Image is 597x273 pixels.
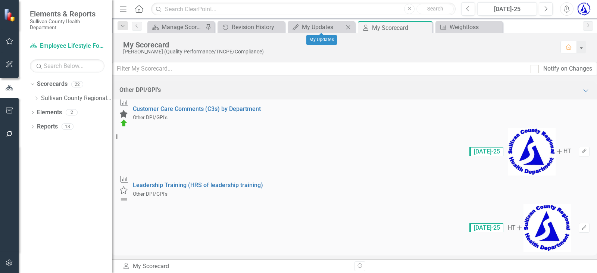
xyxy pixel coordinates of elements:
a: Scorecards [37,80,68,89]
span: Search [427,6,443,12]
a: Revision History [219,22,283,32]
a: Reports [37,122,58,131]
div: [PERSON_NAME] (Quality Performance/TNCPE/Compliance) [123,49,553,55]
div: 2 [66,109,78,116]
input: Search Below... [30,59,104,72]
a: Customer Care Comments (C3s) by Department [133,105,261,112]
div: My Updates [306,35,337,45]
a: Sullivan County Regional Health Department [41,94,112,103]
div: Revision History [232,22,283,32]
button: Search [416,4,454,14]
small: Sullivan County Health Department [30,18,104,31]
div: 22 [71,81,83,87]
small: Other DPI/GPI's [133,191,168,197]
div: My Updates [302,22,344,32]
a: Leadership Training (HRS of leadership training) [133,182,263,189]
div: [DATE]-25 [480,5,534,14]
a: Weightloss [437,22,501,32]
a: Employee Lifestyle Focus [30,42,104,50]
div: HT [508,224,516,232]
img: Not Defined [119,195,128,204]
span: Elements & Reports [30,9,104,18]
div: Manage Scorecards [162,22,203,32]
div: My Scorecard [372,23,431,32]
img: Lynsey Gollehon [523,204,571,252]
div: Notify on Changes [543,65,592,73]
div: 13 [62,124,74,130]
div: My Scorecard [122,262,349,271]
img: Lynsey Gollehon [577,2,591,16]
div: My Scorecard [123,41,553,49]
button: [DATE]-25 [477,2,537,16]
img: On Target [119,119,128,128]
span: [DATE]-25 [469,223,503,232]
span: [DATE]-25 [469,147,503,156]
small: Other DPI/GPI's [133,114,168,120]
a: Elements [37,108,62,117]
div: Weightloss [450,22,501,32]
a: My Updates [290,22,344,32]
input: Search ClearPoint... [151,3,456,16]
img: Lynsey Gollehon [508,128,556,176]
div: Other DPI/GPI's [119,86,161,94]
input: Filter My Scorecard... [112,62,526,76]
div: HT [563,147,571,156]
img: ClearPoint Strategy [4,9,17,22]
a: Manage Scorecards [149,22,203,32]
